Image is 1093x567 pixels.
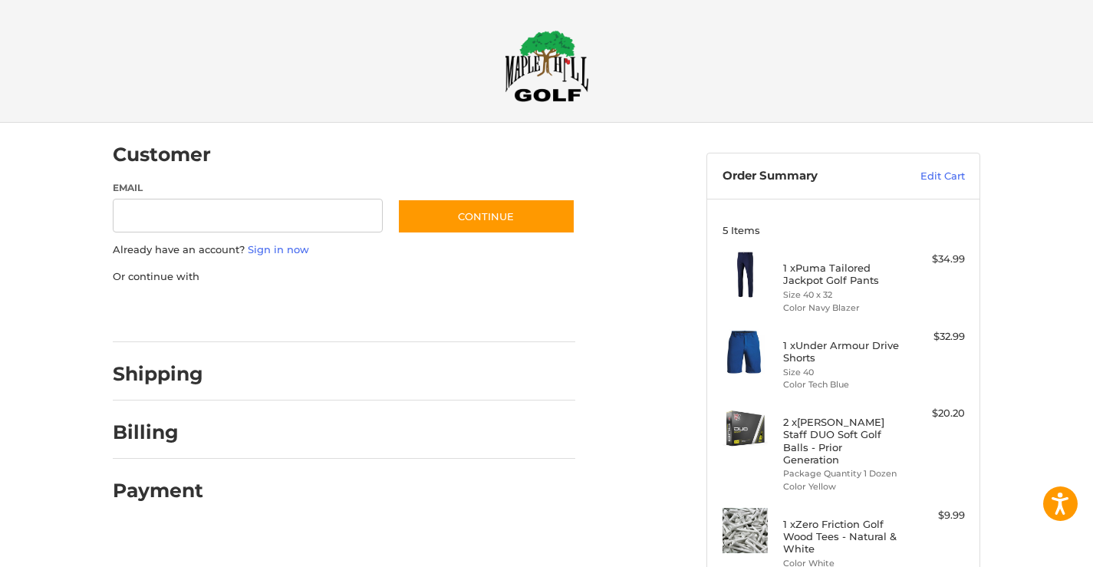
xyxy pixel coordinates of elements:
li: Size 40 x 32 [783,288,900,302]
li: Color Tech Blue [783,378,900,391]
a: Sign in now [248,243,309,255]
h4: 1 x Puma Tailored Jackpot Golf Pants [783,262,900,287]
div: $9.99 [904,508,965,523]
h3: Order Summary [723,169,887,184]
div: $20.20 [904,406,965,421]
p: Or continue with [113,269,575,285]
li: Size 40 [783,366,900,379]
div: $32.99 [904,329,965,344]
li: Color Yellow [783,480,900,493]
label: Email [113,181,383,195]
p: Already have an account? [113,242,575,258]
h4: 2 x [PERSON_NAME] Staff DUO Soft Golf Balls - Prior Generation [783,416,900,466]
iframe: PayPal-paypal [108,299,223,327]
div: $34.99 [904,252,965,267]
li: Color Navy Blazer [783,302,900,315]
button: Continue [397,199,575,234]
h2: Customer [113,143,211,166]
li: Package Quantity 1 Dozen [783,467,900,480]
a: Edit Cart [887,169,965,184]
h2: Payment [113,479,203,503]
h3: 5 Items [723,224,965,236]
h2: Shipping [113,362,203,386]
h4: 1 x Under Armour Drive Shorts [783,339,900,364]
h2: Billing [113,420,202,444]
iframe: PayPal-venmo [368,299,483,327]
iframe: PayPal-paylater [238,299,353,327]
img: Maple Hill Golf [505,30,589,102]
